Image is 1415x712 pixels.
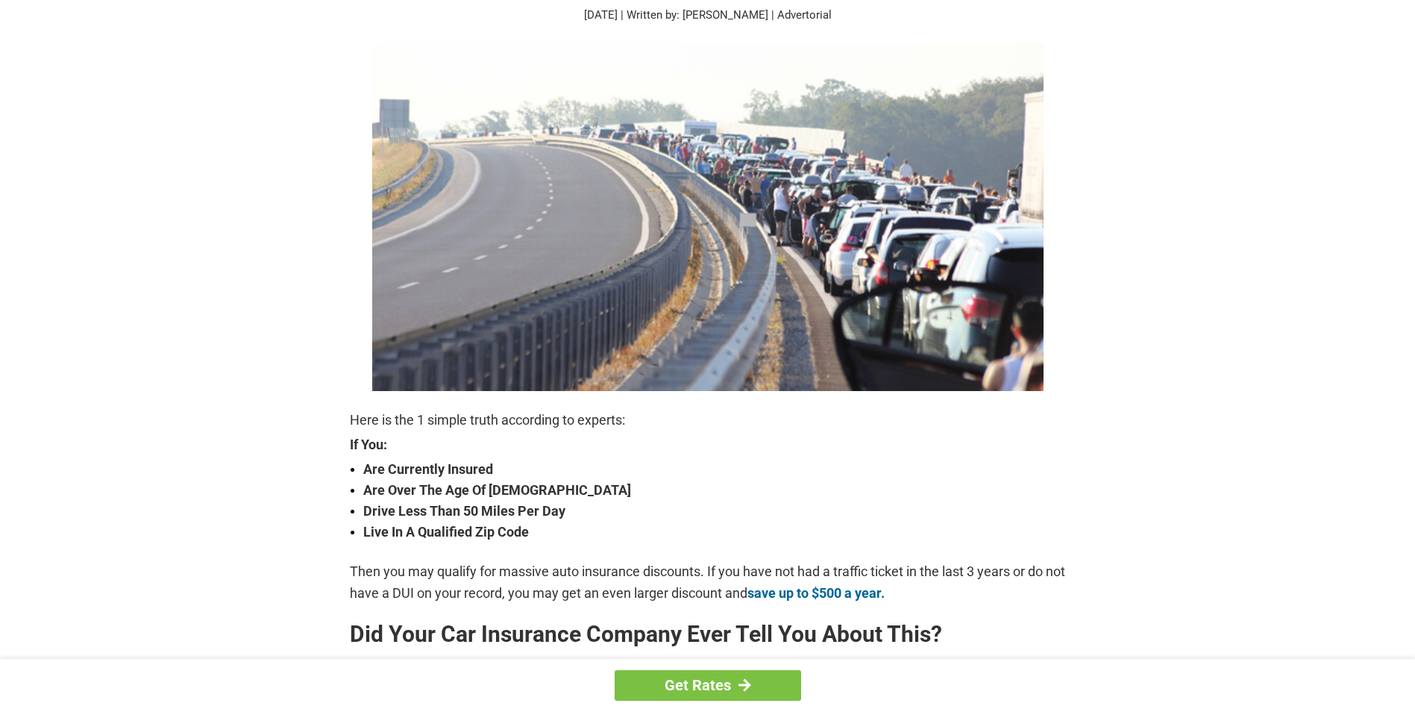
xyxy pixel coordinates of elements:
[350,622,1066,646] h2: Did Your Car Insurance Company Ever Tell You About This?
[350,7,1066,24] p: [DATE] | Written by: [PERSON_NAME] | Advertorial
[363,480,1066,501] strong: Are Over The Age Of [DEMOGRAPHIC_DATA]
[363,459,1066,480] strong: Are Currently Insured
[747,585,885,601] a: save up to $500 a year.
[615,670,801,701] a: Get Rates
[350,438,1066,452] strong: If You:
[350,561,1066,603] p: Then you may qualify for massive auto insurance discounts. If you have not had a traffic ticket i...
[363,522,1066,543] strong: Live In A Qualified Zip Code
[350,410,1066,431] p: Here is the 1 simple truth according to experts:
[363,501,1066,522] strong: Drive Less Than 50 Miles Per Day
